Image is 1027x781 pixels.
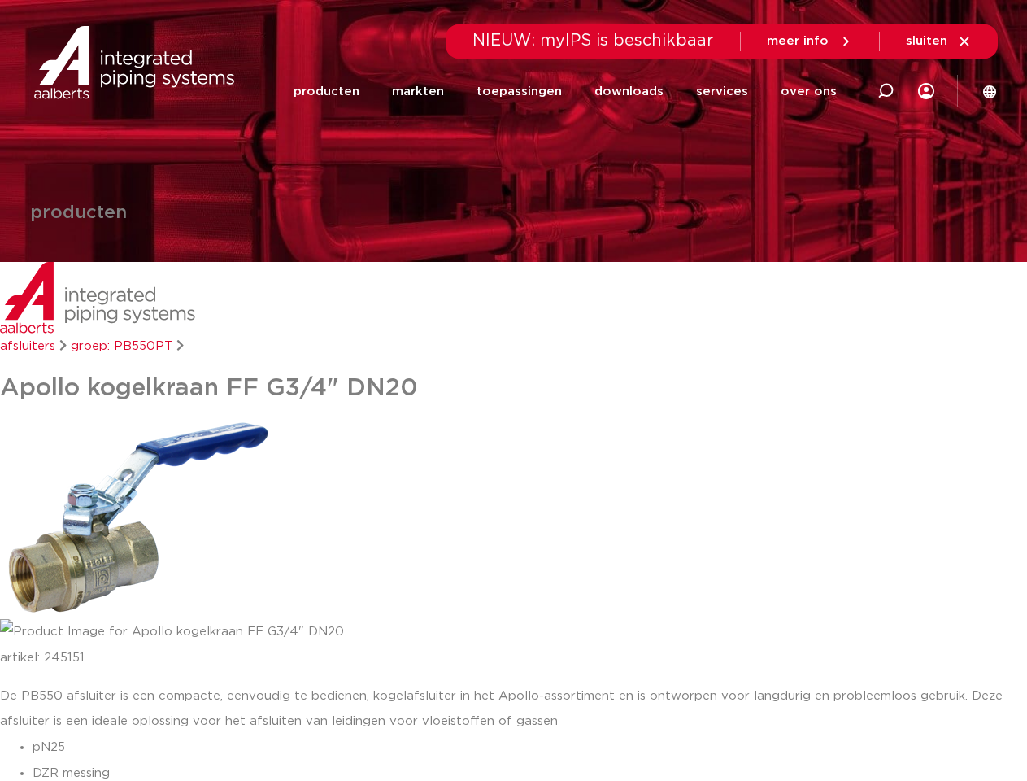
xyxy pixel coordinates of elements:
a: toepassingen [477,60,562,123]
span: NIEUW: myIPS is beschikbaar [472,33,714,49]
a: markten [392,60,444,123]
h1: producten [30,204,127,223]
li: pN25 [33,735,1027,761]
a: groep: PB550PT [71,340,172,352]
nav: Menu [294,60,837,123]
a: producten [294,60,359,123]
a: downloads [594,60,664,123]
span: meer info [767,35,829,47]
a: sluiten [906,34,972,49]
span: sluiten [906,35,947,47]
a: meer info [767,34,853,49]
a: over ons [781,60,837,123]
a: services [696,60,748,123]
div: my IPS [918,73,934,109]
